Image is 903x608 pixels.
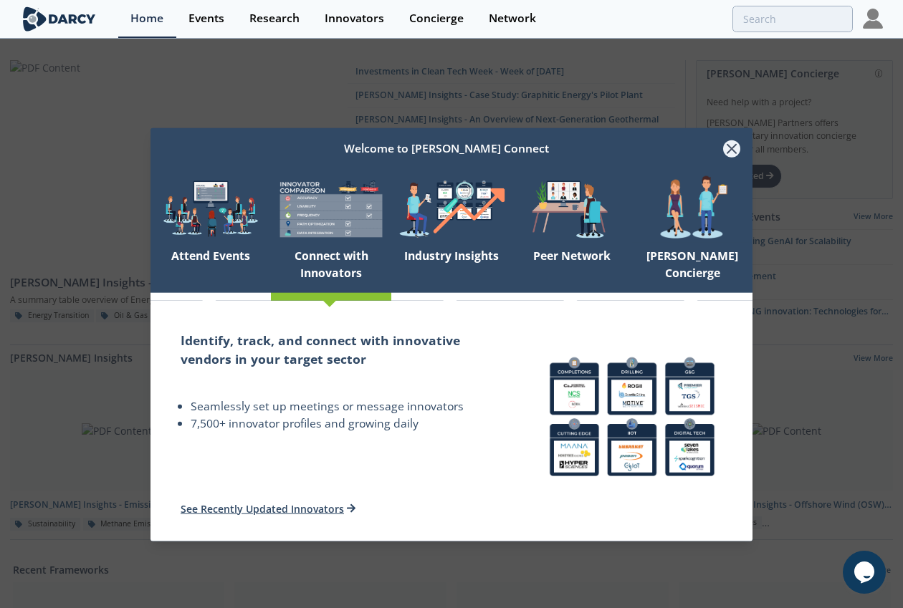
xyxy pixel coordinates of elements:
li: 7,500+ innovator profiles and growing daily [191,415,482,432]
div: Innovators [325,13,384,24]
img: welcome-compare-1b687586299da8f117b7ac84fd957760.png [271,175,391,243]
li: Seamlessly set up meetings or message innovators [191,398,482,415]
div: Events [188,13,224,24]
img: logo-wide.svg [20,6,98,32]
div: Connect with Innovators [271,243,391,293]
img: welcome-concierge-wide-20dccca83e9cbdbb601deee24fb8df72.png [632,175,752,243]
h2: Identify, track, and connect with innovative vendors in your target sector [181,330,482,368]
div: Research [249,13,300,24]
div: Welcome to [PERSON_NAME] Connect [171,135,723,163]
div: Concierge [409,13,464,24]
div: Network [489,13,536,24]
input: Advanced Search [732,6,853,32]
a: See Recently Updated Innovators [181,501,355,515]
div: Attend Events [150,243,271,293]
img: welcome-explore-560578ff38cea7c86bcfe544b5e45342.png [150,175,271,243]
img: connect-with-innovators-bd83fc158da14f96834d5193b73f77c6.png [542,349,722,484]
img: Profile [863,9,883,29]
iframe: chat widget [843,551,889,594]
img: welcome-attend-b816887fc24c32c29d1763c6e0ddb6e6.png [512,175,632,243]
div: Industry Insights [391,243,512,293]
div: Peer Network [512,243,632,293]
img: welcome-find-a12191a34a96034fcac36f4ff4d37733.png [391,175,512,243]
div: [PERSON_NAME] Concierge [632,243,752,293]
div: Home [130,13,163,24]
